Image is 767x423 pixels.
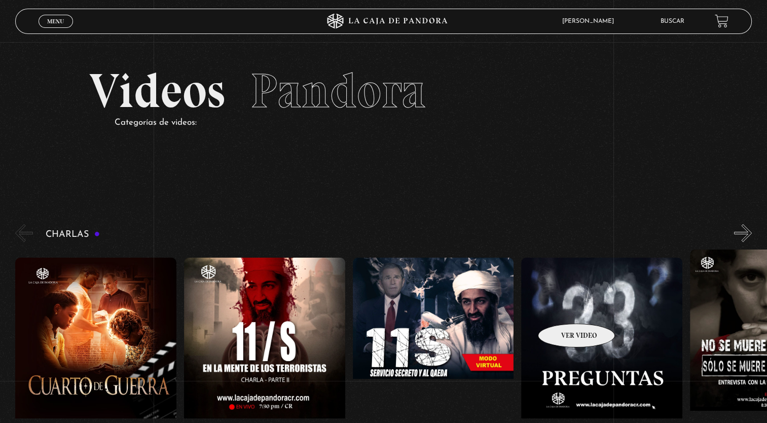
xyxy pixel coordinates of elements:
span: [PERSON_NAME] [557,18,624,24]
p: Categorías de videos: [115,115,678,131]
span: Pandora [250,62,426,120]
h3: Charlas [46,230,100,239]
button: Previous [15,224,33,242]
span: Cerrar [44,26,67,33]
span: Menu [47,18,64,24]
button: Next [734,224,752,242]
a: Buscar [661,18,684,24]
a: View your shopping cart [715,14,728,28]
h2: Videos [89,67,678,115]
